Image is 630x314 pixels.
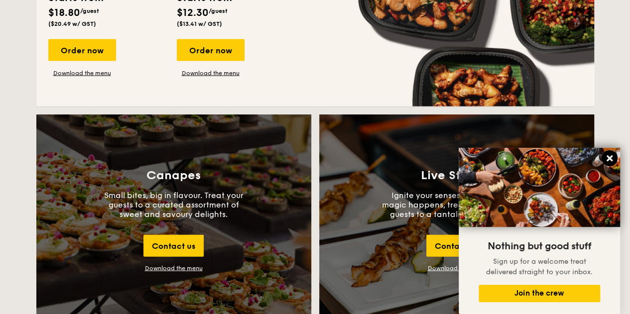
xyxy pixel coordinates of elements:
[209,7,228,14] span: /guest
[145,265,203,272] div: Download the menu
[602,150,618,166] button: Close
[486,257,593,276] span: Sign up for a welcome treat delivered straight to your inbox.
[177,69,245,77] a: Download the menu
[99,191,249,219] p: Small bites, big in flavour. Treat your guests to a curated assortment of sweet and savoury delig...
[479,285,600,302] button: Join the crew
[426,235,487,257] div: Contact us
[48,20,96,27] span: ($20.49 w/ GST)
[143,235,204,257] div: Contact us
[459,148,620,227] img: DSC07876-Edit02-Large.jpeg
[177,39,245,61] div: Order now
[48,39,116,61] div: Order now
[488,240,591,252] span: Nothing but good stuff
[382,191,531,219] p: Ignite your senses, where culinary magic happens, treating you and your guests to a tantalising e...
[80,7,99,14] span: /guest
[177,20,222,27] span: ($13.41 w/ GST)
[421,169,492,183] h3: Live Station
[428,265,486,272] a: Download the menu
[48,7,80,19] span: $18.80
[177,7,209,19] span: $12.30
[146,169,201,183] h3: Canapes
[48,69,116,77] a: Download the menu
